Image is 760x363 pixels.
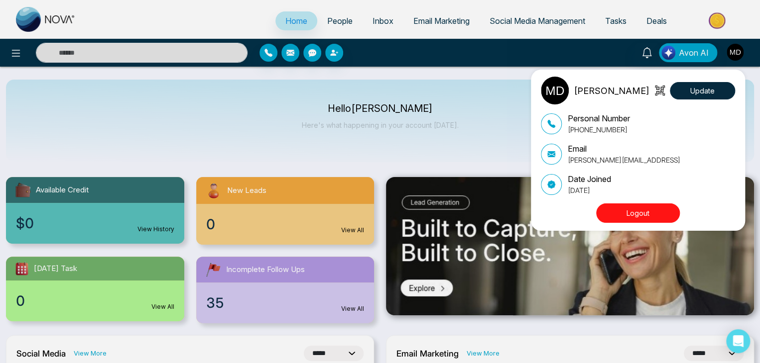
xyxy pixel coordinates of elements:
div: Open Intercom Messenger [726,329,750,353]
p: [PERSON_NAME][EMAIL_ADDRESS] [568,155,680,165]
p: [PERSON_NAME] [574,84,649,97]
p: [DATE] [568,185,611,195]
p: Email [568,143,680,155]
button: Logout [596,203,680,223]
p: [PHONE_NUMBER] [568,124,630,135]
button: Update [670,82,735,99]
p: Personal Number [568,112,630,124]
p: Date Joined [568,173,611,185]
